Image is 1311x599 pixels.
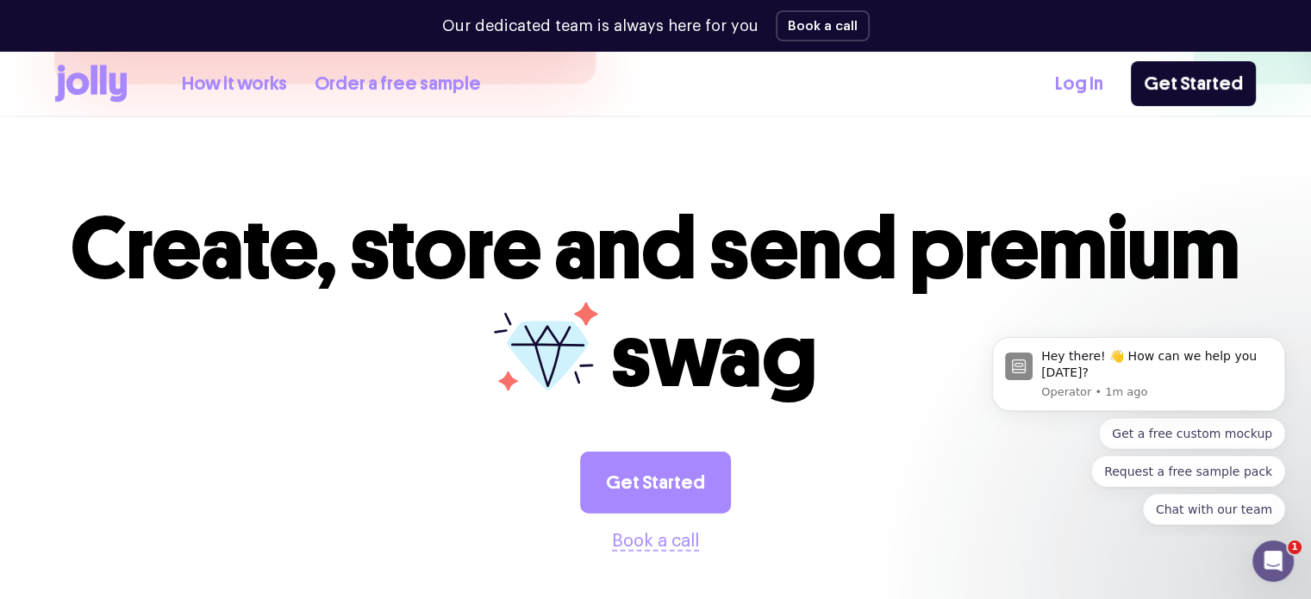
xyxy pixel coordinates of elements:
[182,70,287,98] a: How it works
[1252,540,1294,582] iframe: Intercom live chat
[442,15,759,38] p: Our dedicated team is always here for you
[776,10,870,41] button: Book a call
[315,70,481,98] a: Order a free sample
[1288,540,1302,554] span: 1
[612,527,699,555] button: Book a call
[580,452,731,514] a: Get Started
[1131,61,1256,106] a: Get Started
[611,304,817,409] span: swag
[1055,70,1103,98] a: Log In
[966,322,1311,535] iframe: Intercom notifications message
[71,197,1240,301] span: Create, store and send premium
